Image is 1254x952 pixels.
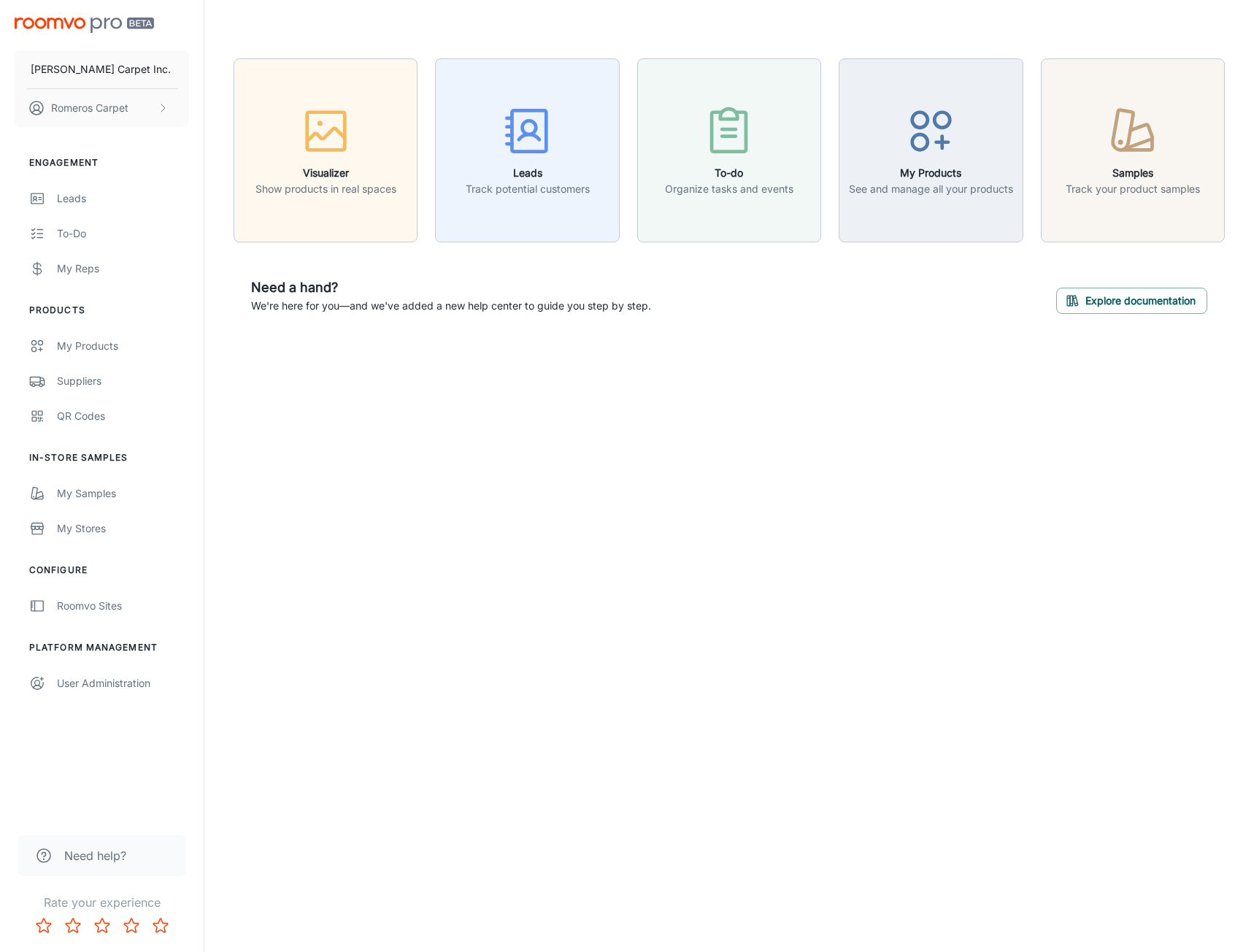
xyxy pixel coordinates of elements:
button: SamplesTrack your product samples [1041,58,1225,242]
h6: Visualizer [255,165,396,181]
div: Leads [57,191,189,207]
h6: Need a hand? [251,277,651,298]
p: Romeros Carpet [51,100,128,116]
p: Organize tasks and events [665,181,793,197]
button: LeadsTrack potential customers [435,58,619,242]
p: Track potential customers [466,181,590,197]
div: My Reps [57,261,189,277]
button: To-doOrganize tasks and events [637,58,821,242]
button: Explore documentation [1056,288,1207,314]
h6: My Products [849,165,1013,181]
button: VisualizerShow products in real spaces [234,58,418,242]
p: See and manage all your products [849,181,1013,197]
h6: Leads [466,165,590,181]
p: [PERSON_NAME] Carpet Inc. [31,61,171,77]
button: My ProductsSee and manage all your products [839,58,1023,242]
div: Suppliers [57,373,189,389]
h6: Samples [1066,165,1200,181]
p: Show products in real spaces [255,181,396,197]
div: To-do [57,226,189,242]
div: My Products [57,338,189,354]
a: SamplesTrack your product samples [1041,142,1225,157]
h6: To-do [665,165,793,181]
button: Romeros Carpet [15,89,189,127]
img: Roomvo PRO Beta [15,18,154,33]
a: Explore documentation [1056,293,1207,307]
p: Track your product samples [1066,181,1200,197]
a: My ProductsSee and manage all your products [839,142,1023,157]
button: [PERSON_NAME] Carpet Inc. [15,50,189,88]
a: To-doOrganize tasks and events [637,142,821,157]
p: We're here for you—and we've added a new help center to guide you step by step. [251,298,651,314]
a: LeadsTrack potential customers [435,142,619,157]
